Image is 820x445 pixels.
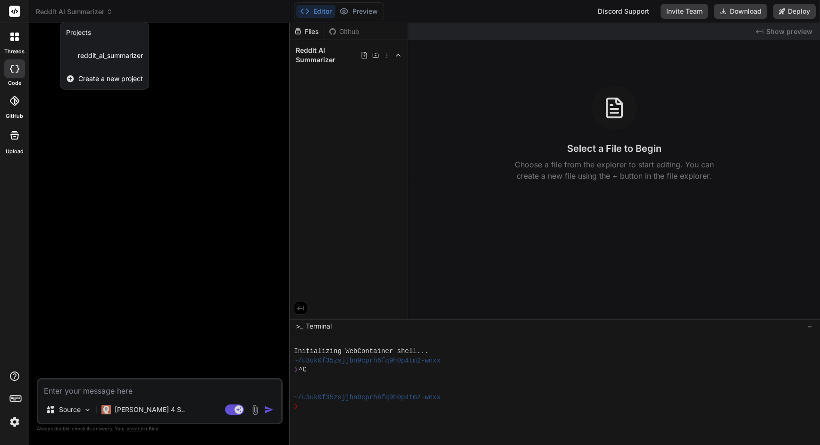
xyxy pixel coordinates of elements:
[4,48,25,56] label: threads
[6,148,24,156] label: Upload
[78,74,143,83] span: Create a new project
[78,51,143,60] span: reddit_ai_summarizer
[8,79,21,87] label: code
[6,112,23,120] label: GitHub
[66,28,91,37] div: Projects
[7,414,23,430] img: settings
